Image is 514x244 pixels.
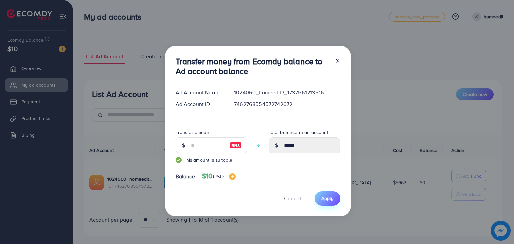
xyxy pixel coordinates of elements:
[202,172,236,180] h4: $10
[176,173,197,180] span: Balance:
[284,195,301,202] span: Cancel
[176,56,330,76] h3: Transfer money from Ecomdy balance to Ad account balance
[315,191,340,206] button: Apply
[229,89,345,96] div: 1024060_homeedit7_1737561213516
[213,173,223,180] span: USD
[269,129,328,136] label: Total balance in ad account
[176,157,182,163] img: guide
[176,129,211,136] label: Transfer amount
[230,141,242,149] img: image
[170,89,229,96] div: Ad Account Name
[229,100,345,108] div: 7462768554572742672
[176,157,247,163] small: This amount is suitable
[321,195,334,202] span: Apply
[170,100,229,108] div: Ad Account ID
[229,173,236,180] img: image
[276,191,309,206] button: Cancel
